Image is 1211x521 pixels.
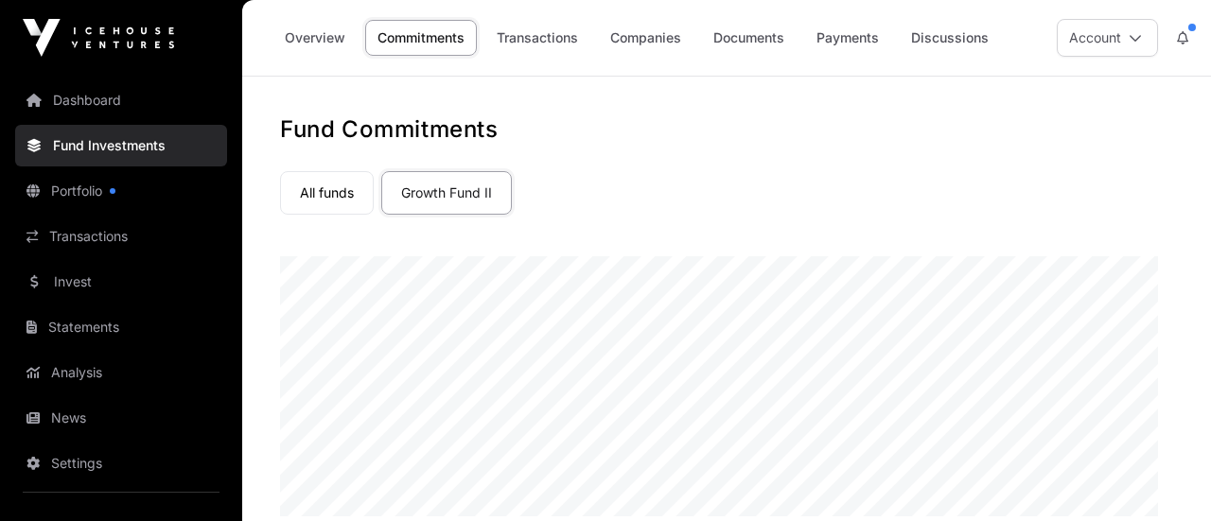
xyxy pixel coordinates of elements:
a: Invest [15,261,227,303]
a: Companies [598,20,693,56]
a: Analysis [15,352,227,393]
a: Dashboard [15,79,227,121]
a: Portfolio [15,170,227,212]
a: Payments [804,20,891,56]
img: Icehouse Ventures Logo [23,19,174,57]
a: All funds [280,171,374,215]
a: Transactions [15,216,227,257]
a: Transactions [484,20,590,56]
a: Commitments [365,20,477,56]
a: Statements [15,306,227,348]
a: Documents [701,20,797,56]
a: News [15,397,227,439]
a: Fund Investments [15,125,227,166]
a: Growth Fund II [381,171,512,215]
a: Settings [15,443,227,484]
h1: Fund Commitments [280,114,1173,145]
a: Overview [272,20,358,56]
a: Discussions [899,20,1001,56]
button: Account [1057,19,1158,57]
